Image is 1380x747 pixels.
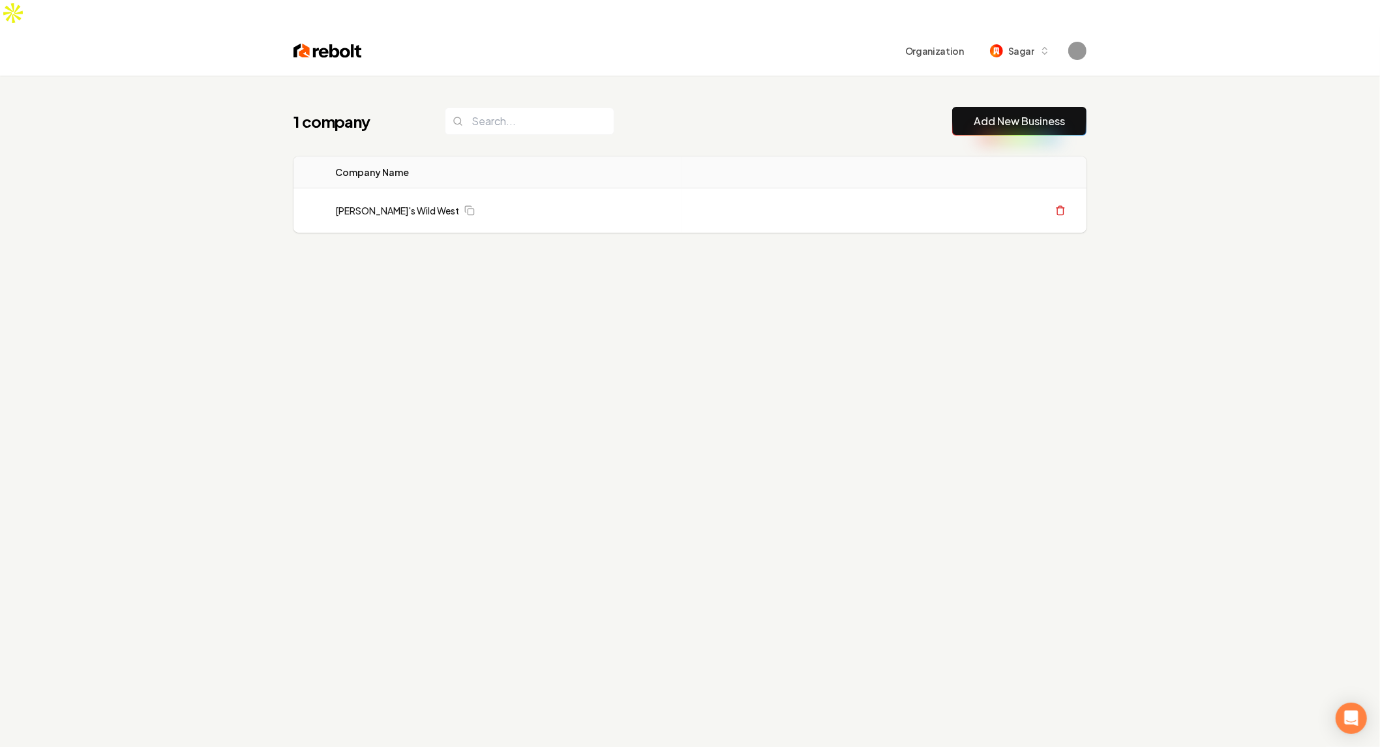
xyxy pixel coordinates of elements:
[952,107,1087,136] button: Add New Business
[1336,703,1367,734] div: Open Intercom Messenger
[335,204,459,217] a: [PERSON_NAME]'s Wild West
[445,108,614,135] input: Search...
[897,39,972,63] button: Organization
[293,111,419,132] h1: 1 company
[293,42,362,60] img: Rebolt Logo
[990,44,1003,57] img: Sagar
[325,156,682,188] th: Company Name
[1068,42,1087,60] img: Sagar Soni
[974,113,1065,129] a: Add New Business
[1068,42,1087,60] button: Open user button
[1008,44,1034,58] span: Sagar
